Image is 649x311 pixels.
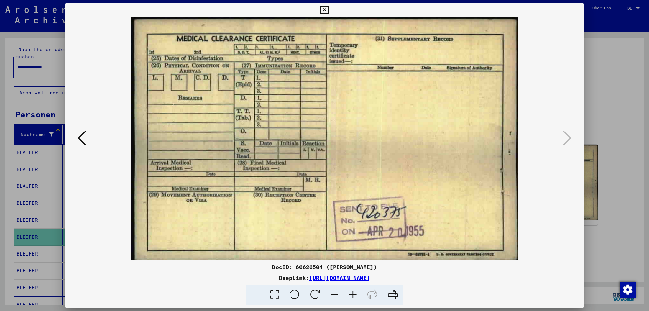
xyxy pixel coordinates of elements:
img: 002.jpg [88,17,561,260]
img: Zustimmung ändern [620,282,636,298]
div: Zustimmung ändern [619,281,635,297]
div: DeepLink: [65,274,584,282]
a: [URL][DOMAIN_NAME] [309,274,370,281]
div: DocID: 66626504 ([PERSON_NAME]) [65,263,584,271]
